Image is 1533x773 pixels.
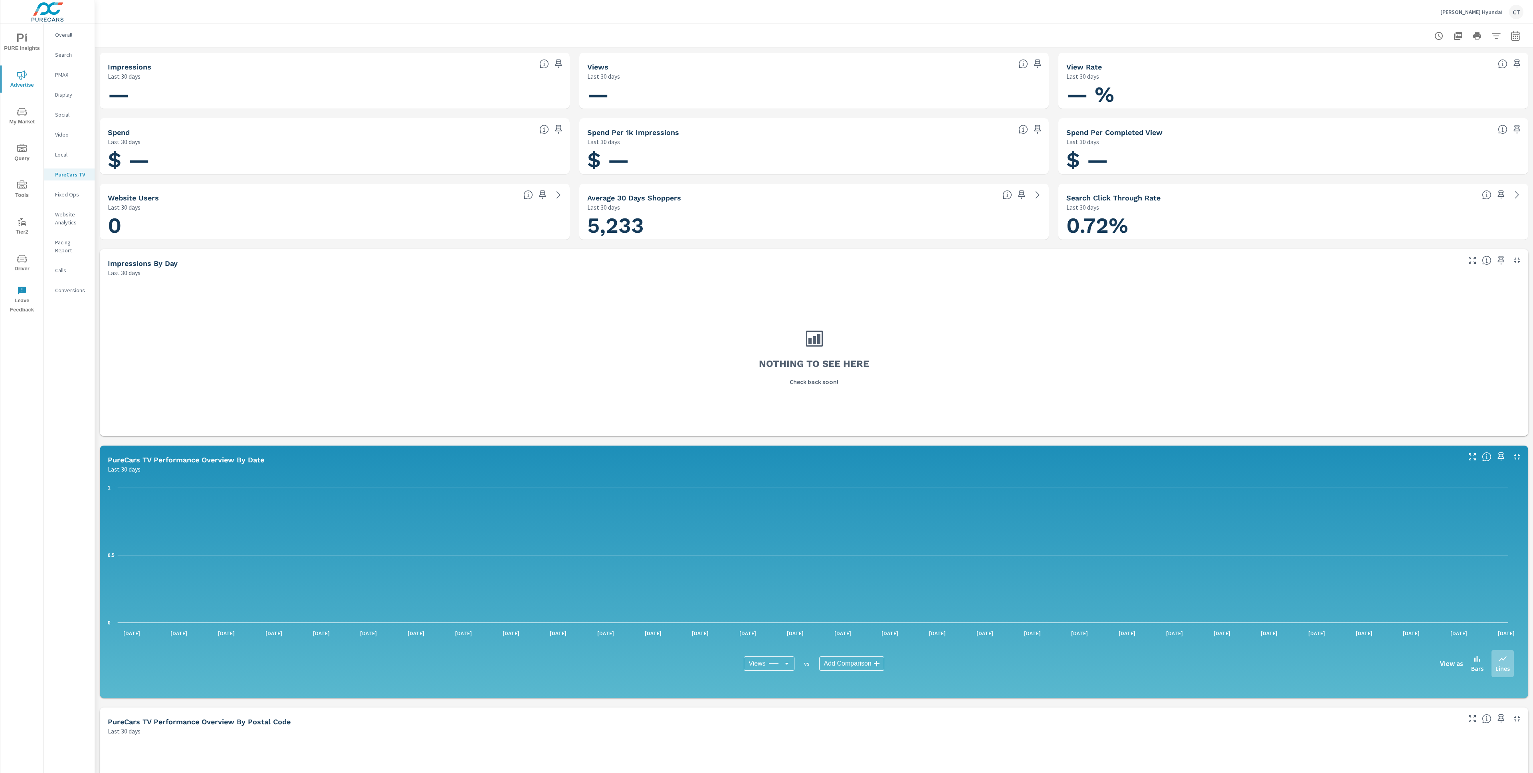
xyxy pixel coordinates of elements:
span: Save this to your personalized report [1511,57,1523,70]
button: Minimize Widget [1511,712,1523,725]
h1: 0 [108,212,562,239]
a: See more details in report [552,188,565,201]
h5: PureCars TV Performance Overview By Date [108,456,264,464]
h5: Search Click Through Rate [1066,194,1161,202]
button: Apply Filters [1488,28,1504,44]
div: Pacing Report [44,236,95,256]
div: Display [44,89,95,101]
span: Understand PureCars TV performance data over time and see how metrics compare to each other over ... [1482,452,1491,462]
h1: — [587,81,1041,108]
p: Last 30 days [108,464,141,474]
p: Last 30 days [587,71,620,81]
p: Conversions [55,286,88,294]
p: [DATE] [686,629,714,637]
p: Last 30 days [108,202,141,212]
span: Save this to your personalized report [1495,188,1507,201]
p: [DATE] [118,629,146,637]
a: See more details in report [1511,188,1523,201]
span: Advertise [3,70,41,90]
p: [DATE] [734,629,762,637]
p: [DATE] [592,629,620,637]
span: Save this to your personalized report [1495,712,1507,725]
span: Save this to your personalized report [1495,254,1507,267]
span: Add Comparison [824,660,871,668]
span: The number of impressions, broken down by the day of the week they occurred. [1482,256,1491,265]
p: [DATE] [355,629,382,637]
span: Tier2 [3,217,41,237]
h5: Spend [108,128,130,137]
p: [DATE] [307,629,335,637]
p: [DATE] [1350,629,1378,637]
p: [DATE] [260,629,288,637]
p: Pacing Report [55,238,88,254]
span: Cost of your connected TV ad campaigns. [Source: This data is provided by the video advertising p... [539,125,549,134]
div: PMAX [44,69,95,81]
div: Fixed Ops [44,188,95,200]
p: Lines [1495,664,1510,673]
button: "Export Report to PDF" [1450,28,1466,44]
p: Search [55,51,88,59]
span: Percentage of users who viewed your campaigns who clicked through to your website. For example, i... [1482,190,1491,200]
p: Calls [55,266,88,274]
p: [DATE] [1113,629,1141,637]
p: [DATE] [876,629,904,637]
button: Make Fullscreen [1466,254,1479,267]
p: vs [794,660,819,667]
h1: $ — [587,147,1041,174]
p: [DATE] [1397,629,1425,637]
p: Social [55,111,88,119]
p: Bars [1471,664,1483,673]
p: [DATE] [781,629,809,637]
p: [DATE] [1161,629,1188,637]
p: [DATE] [639,629,667,637]
span: A rolling 30 day total of daily Shoppers on the dealership website, averaged over the selected da... [1002,190,1012,200]
div: Local [44,149,95,161]
p: Last 30 days [108,137,141,147]
text: 1 [108,485,111,491]
span: Total spend per 1,000 impressions. [Source: This data is provided by the video advertising platform] [1498,125,1507,134]
p: [DATE] [1208,629,1236,637]
span: Save this to your personalized report [1031,123,1044,136]
div: Overall [44,29,95,41]
h5: Views [587,63,608,71]
span: Save this to your personalized report [552,123,565,136]
h5: PureCars TV Performance Overview By Postal Code [108,718,291,726]
p: PMAX [55,71,88,79]
p: Last 30 days [108,726,141,736]
h3: Nothing to see here [759,357,869,371]
span: Tools [3,180,41,200]
div: Search [44,49,95,61]
h5: Website Users [108,194,159,202]
p: [DATE] [971,629,999,637]
span: Query [3,144,41,163]
div: Conversions [44,284,95,296]
p: [DATE] [829,629,857,637]
span: Driver [3,254,41,274]
span: Understand PureCars TV performance data by postal code. Individual postal codes can be selected a... [1482,714,1491,723]
p: [DATE] [165,629,193,637]
p: [DATE] [1492,629,1520,637]
div: CT [1509,5,1523,19]
span: Total spend per 1,000 impressions. [Source: This data is provided by the video advertising platform] [1018,125,1028,134]
p: Local [55,151,88,159]
p: Website Analytics [55,210,88,226]
div: PureCars TV [44,168,95,180]
p: Last 30 days [1066,137,1099,147]
p: Last 30 days [587,137,620,147]
h1: 0.72% [1066,212,1520,239]
h1: 5,233 [587,212,1041,239]
div: Views [744,656,794,671]
h5: Spend Per Completed View [1066,128,1163,137]
p: PureCars TV [55,170,88,178]
p: [DATE] [450,629,477,637]
div: Social [44,109,95,121]
p: Last 30 days [108,268,141,277]
span: Save this to your personalized report [1511,123,1523,136]
span: Save this to your personalized report [1495,450,1507,463]
p: Display [55,91,88,99]
p: [DATE] [497,629,525,637]
p: Last 30 days [1066,71,1099,81]
p: Video [55,131,88,139]
p: [DATE] [1066,629,1093,637]
span: Views [749,660,765,668]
